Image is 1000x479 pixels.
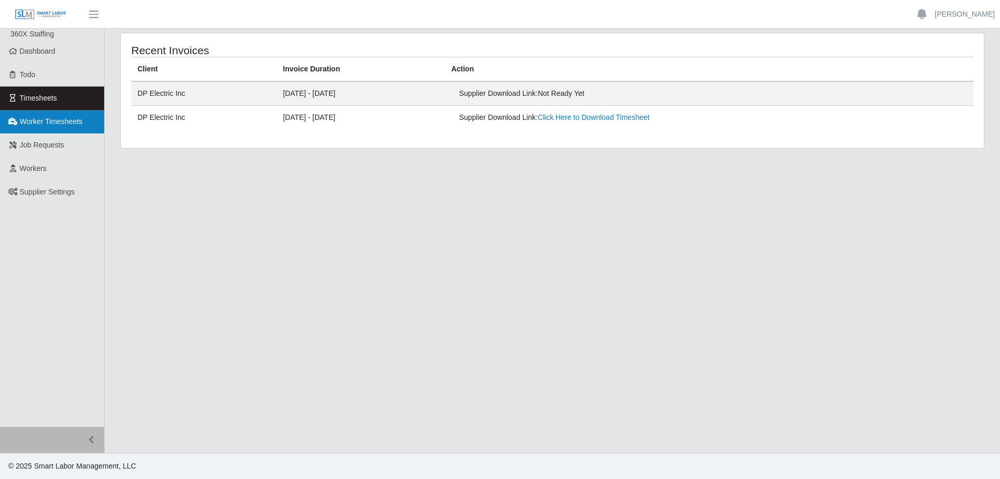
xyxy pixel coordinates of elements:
[935,9,995,20] a: [PERSON_NAME]
[445,57,973,82] th: Action
[20,117,82,126] span: Worker Timesheets
[20,47,56,55] span: Dashboard
[131,57,277,82] th: Client
[8,462,136,470] span: © 2025 Smart Labor Management, LLC
[20,164,47,173] span: Workers
[537,89,584,97] span: Not Ready Yet
[20,70,35,79] span: Todo
[459,112,787,123] div: Supplier Download Link:
[20,94,57,102] span: Timesheets
[15,9,67,20] img: SLM Logo
[277,106,445,130] td: [DATE] - [DATE]
[277,81,445,106] td: [DATE] - [DATE]
[131,106,277,130] td: DP Electric Inc
[20,141,65,149] span: Job Requests
[20,188,75,196] span: Supplier Settings
[459,88,787,99] div: Supplier Download Link:
[277,57,445,82] th: Invoice Duration
[10,30,54,38] span: 360X Staffing
[131,81,277,106] td: DP Electric Inc
[537,113,649,121] a: Click Here to Download Timesheet
[131,44,473,57] h4: Recent Invoices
